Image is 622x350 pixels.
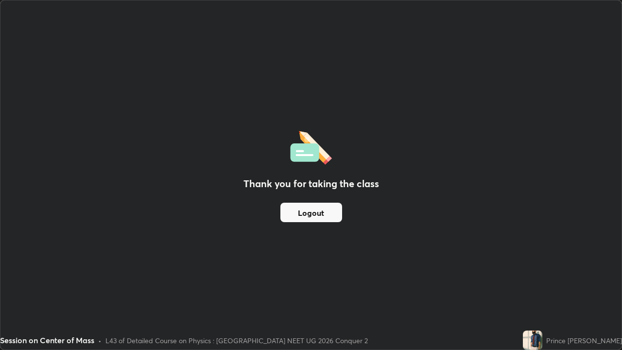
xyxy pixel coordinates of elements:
div: Prince [PERSON_NAME] [546,335,622,346]
div: L43 of Detailed Course on Physics : [GEOGRAPHIC_DATA] NEET UG 2026 Conquer 2 [105,335,368,346]
button: Logout [280,203,342,222]
h2: Thank you for taking the class [243,176,379,191]
img: offlineFeedback.1438e8b3.svg [290,128,332,165]
img: 96122d21c5e7463d91715a36403f4a25.jpg [523,331,542,350]
div: • [98,335,102,346]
